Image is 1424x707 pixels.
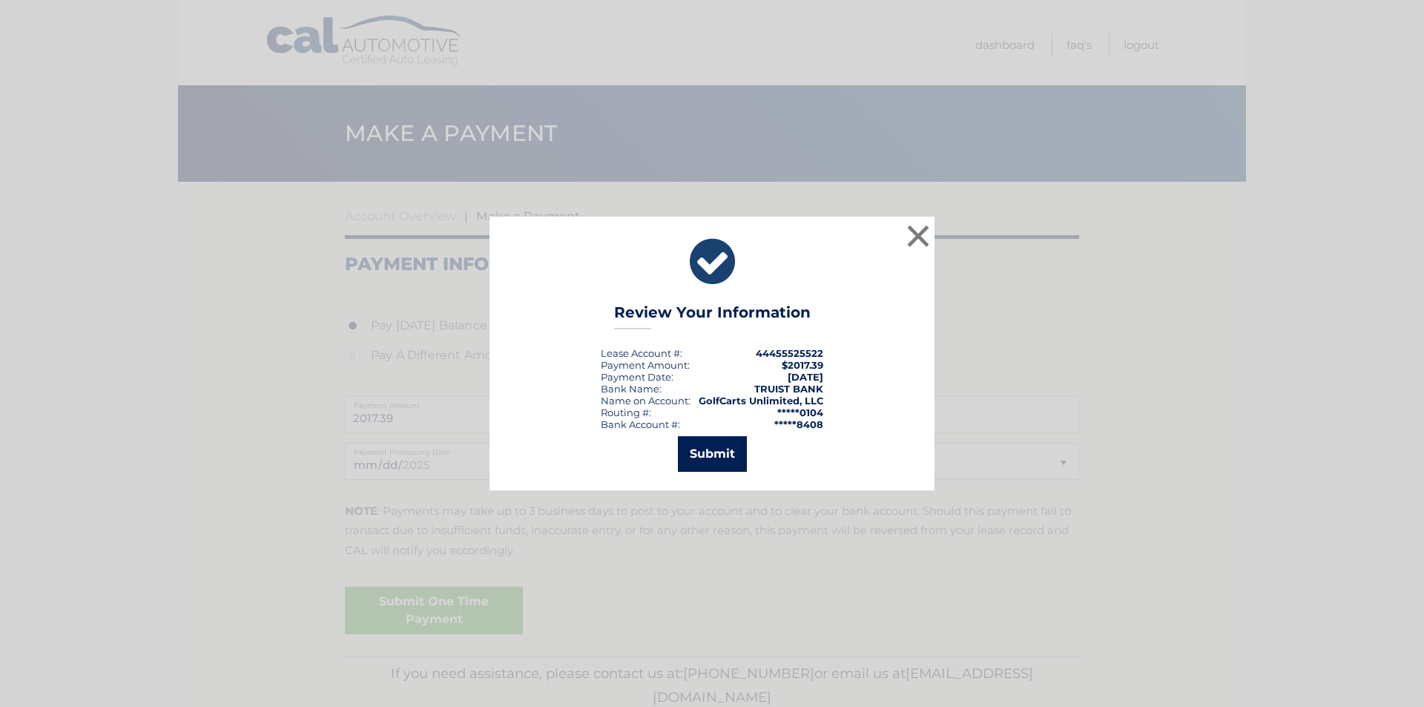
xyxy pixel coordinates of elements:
strong: 44455525522 [756,347,823,359]
span: Payment Date [601,371,671,383]
h3: Review Your Information [614,303,811,329]
div: : [601,371,673,383]
button: × [903,221,933,251]
div: Lease Account #: [601,347,682,359]
strong: TRUIST BANK [754,383,823,395]
div: Bank Account #: [601,418,680,430]
span: [DATE] [788,371,823,383]
div: Bank Name: [601,383,662,395]
button: Submit [678,436,747,472]
div: Payment Amount: [601,359,690,371]
div: Name on Account: [601,395,690,407]
strong: GolfCarts Unlimited, LLC [699,395,823,407]
span: $2017.39 [782,359,823,371]
div: Routing #: [601,407,651,418]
